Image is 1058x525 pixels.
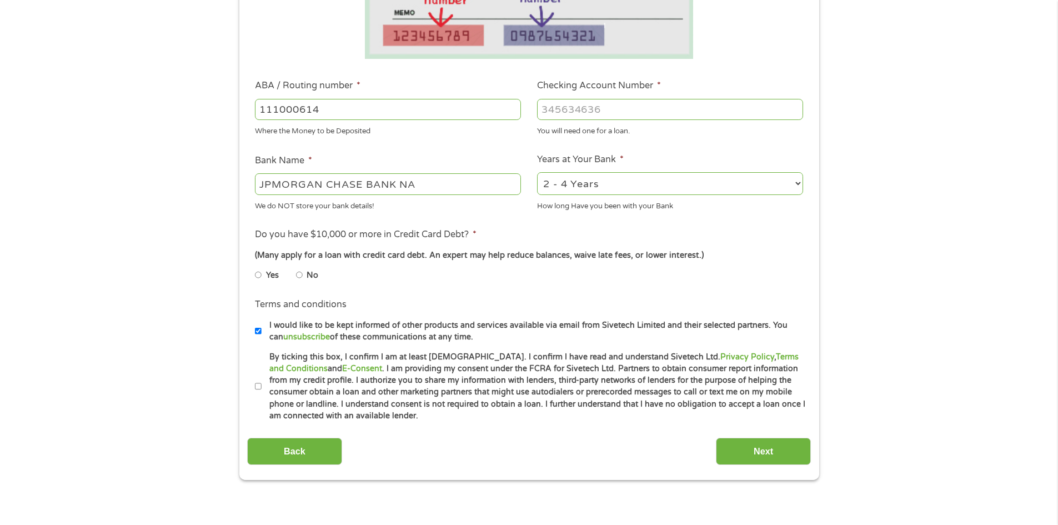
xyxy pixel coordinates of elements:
input: Back [247,438,342,465]
label: Years at Your Bank [537,154,624,166]
a: Privacy Policy [720,352,774,362]
label: By ticking this box, I confirm I am at least [DEMOGRAPHIC_DATA]. I confirm I have read and unders... [262,351,806,422]
label: I would like to be kept informed of other products and services available via email from Sivetech... [262,319,806,343]
label: Checking Account Number [537,80,661,92]
a: E-Consent [342,364,382,373]
div: We do NOT store your bank details! [255,197,521,212]
input: 345634636 [537,99,803,120]
div: Where the Money to be Deposited [255,122,521,137]
label: Do you have $10,000 or more in Credit Card Debt? [255,229,477,241]
div: How long Have you been with your Bank [537,197,803,212]
label: ABA / Routing number [255,80,360,92]
div: You will need one for a loan. [537,122,803,137]
input: Next [716,438,811,465]
input: 263177916 [255,99,521,120]
label: Terms and conditions [255,299,347,311]
label: Yes [266,269,279,282]
a: unsubscribe [283,332,330,342]
label: Bank Name [255,155,312,167]
label: No [307,269,318,282]
a: Terms and Conditions [269,352,799,373]
div: (Many apply for a loan with credit card debt. An expert may help reduce balances, waive late fees... [255,249,803,262]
